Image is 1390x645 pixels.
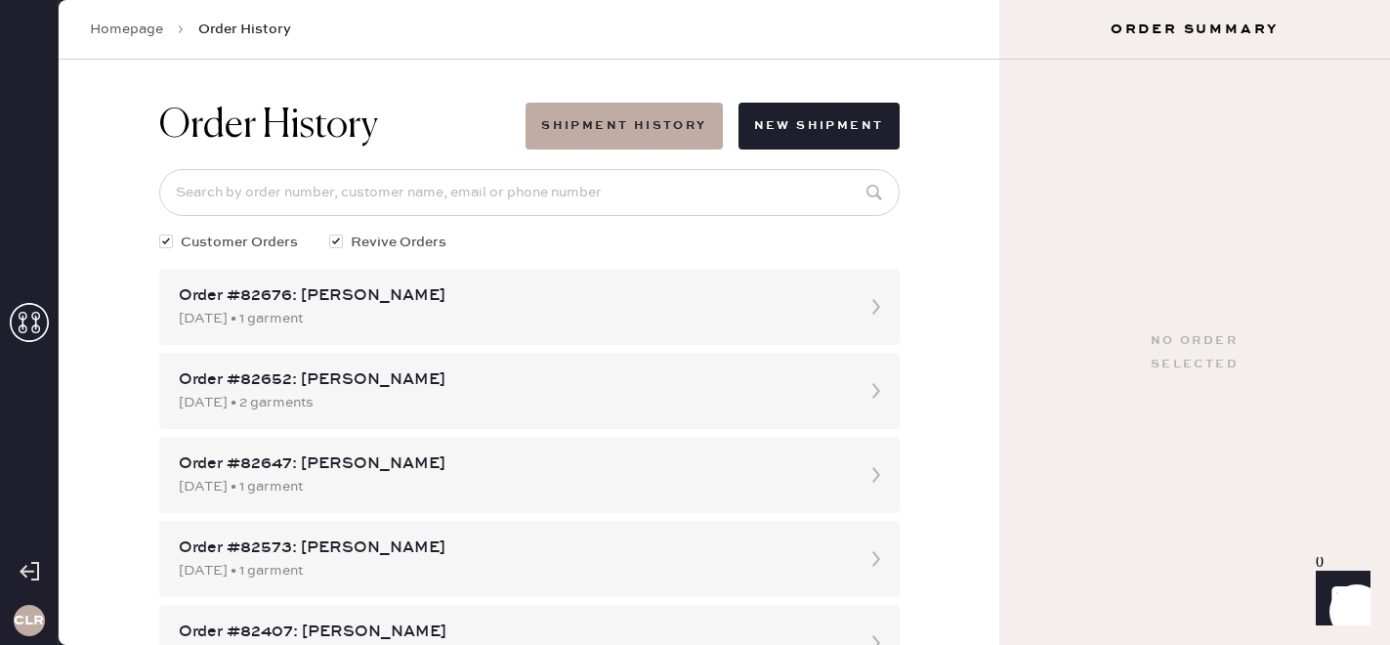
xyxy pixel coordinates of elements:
h3: CLR [14,614,44,627]
h3: Order Summary [999,20,1390,39]
button: Shipment History [526,103,722,150]
span: Revive Orders [351,232,446,253]
input: Search by order number, customer name, email or phone number [159,169,900,216]
div: [DATE] • 1 garment [179,308,845,329]
div: [DATE] • 1 garment [179,560,845,581]
div: Order #82407: [PERSON_NAME] [179,621,845,644]
span: Customer Orders [181,232,298,253]
div: Order #82676: [PERSON_NAME] [179,284,845,308]
h1: Order History [159,103,378,150]
iframe: Front Chat [1297,557,1381,641]
div: [DATE] • 1 garment [179,476,845,497]
div: [DATE] • 2 garments [179,392,845,413]
div: Order #82652: [PERSON_NAME] [179,368,845,392]
div: No order selected [1151,329,1239,376]
button: New Shipment [738,103,900,150]
span: Order History [198,20,291,39]
div: Order #82573: [PERSON_NAME] [179,537,845,560]
a: Homepage [90,20,163,39]
div: Order #82647: [PERSON_NAME] [179,452,845,476]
